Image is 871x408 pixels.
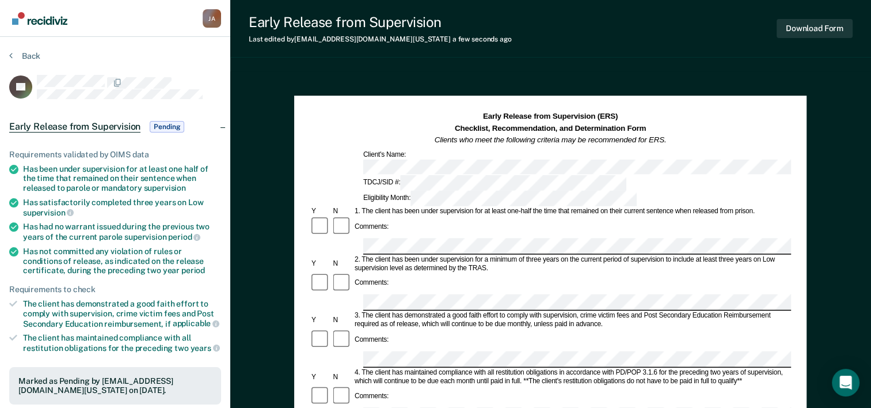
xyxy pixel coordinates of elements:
[23,247,221,275] div: Has not committed any violation of rules or conditions of release, as indicated on the release ce...
[181,266,205,275] span: period
[173,319,219,328] span: applicable
[168,232,200,241] span: period
[332,259,353,268] div: N
[455,124,646,133] strong: Checklist, Recommendation, and Determination Form
[353,312,791,329] div: 3. The client has demonstrated a good faith effort to comply with supervision, crime victim fees ...
[9,51,40,61] button: Back
[452,35,512,43] span: a few seconds ago
[12,12,67,25] img: Recidiviz
[310,316,331,324] div: Y
[9,285,221,294] div: Requirements to check
[362,191,638,206] div: Eligibility Month:
[150,121,184,133] span: Pending
[23,164,221,193] div: Has been under supervision for at least one half of the time that remained on their sentence when...
[23,198,221,217] div: Has satisfactorily completed three years on Low
[353,392,390,401] div: Comments:
[23,208,74,217] span: supervision
[18,376,212,396] div: Marked as Pending by [EMAIL_ADDRESS][DOMAIN_NAME][US_STATE] on [DATE].
[353,207,791,216] div: 1. The client has been under supervision for at least one-half the time that remained on their cu...
[435,135,667,144] em: Clients who meet the following criteria may be recommended for ERS.
[353,335,390,344] div: Comments:
[191,343,220,353] span: years
[362,176,628,191] div: TDCJ/SID #:
[483,112,618,121] strong: Early Release from Supervision (ERS)
[777,19,853,38] button: Download Form
[353,222,390,231] div: Comments:
[249,14,512,31] div: Early Release from Supervision
[310,207,331,216] div: Y
[332,207,353,216] div: N
[310,259,331,268] div: Y
[353,279,390,288] div: Comments:
[9,121,140,133] span: Early Release from Supervision
[203,9,221,28] button: Profile dropdown button
[353,368,791,386] div: 4. The client has maintained compliance with all restitution obligations in accordance with PD/PO...
[23,299,221,328] div: The client has demonstrated a good faith effort to comply with supervision, crime victim fees and...
[23,222,221,241] div: Has had no warrant issued during the previous two years of the current parole supervision
[332,316,353,324] div: N
[832,369,859,396] div: Open Intercom Messenger
[332,373,353,381] div: N
[310,373,331,381] div: Y
[353,255,791,273] div: 2. The client has been under supervision for a minimum of three years on the current period of su...
[144,183,186,192] span: supervision
[9,150,221,160] div: Requirements validated by OIMS data
[23,333,221,353] div: The client has maintained compliance with all restitution obligations for the preceding two
[203,9,221,28] div: J A
[249,35,512,43] div: Last edited by [EMAIL_ADDRESS][DOMAIN_NAME][US_STATE]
